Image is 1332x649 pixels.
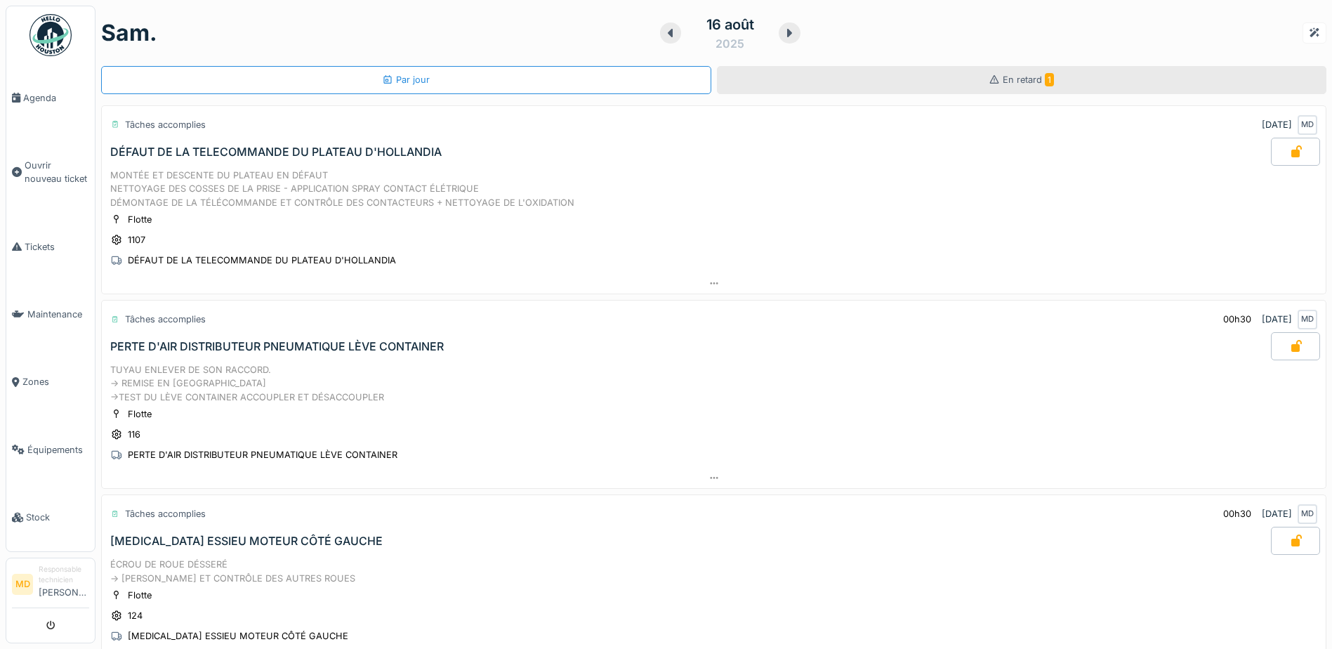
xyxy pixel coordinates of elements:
[706,14,754,35] div: 16 août
[25,159,89,185] span: Ouvrir nouveau ticket
[128,233,145,247] div: 1107
[6,348,95,416] a: Zones
[128,254,396,267] div: DÉFAUT DE LA TELECOMMANDE DU PLATEAU D'HOLLANDIA
[29,14,72,56] img: Badge_color-CXgf-gQk.svg
[27,308,89,321] span: Maintenance
[101,20,157,46] h1: sam.
[22,375,89,388] span: Zones
[1298,115,1317,135] div: MD
[27,443,89,457] span: Équipements
[39,564,89,586] div: Responsable technicien
[125,507,206,520] div: Tâches accomplies
[110,363,1317,404] div: TUYAU ENLEVER DE SON RACCORD. -> REMISE EN [GEOGRAPHIC_DATA] ->TEST DU LÈVE CONTAINER ACCOUPLER E...
[110,145,442,159] div: DÉFAUT DE LA TELECOMMANDE DU PLATEAU D'HOLLANDIA
[12,564,89,608] a: MD Responsable technicien[PERSON_NAME]
[110,169,1317,209] div: MONTÉE ET DESCENTE DU PLATEAU EN DÉFAUT NETTOYAGE DES COSSES DE LA PRISE - APPLICATION SPRAY CONT...
[110,535,383,548] div: [MEDICAL_DATA] ESSIEU MOTEUR CÔTÉ GAUCHE
[128,589,152,602] div: Flotte
[382,73,430,86] div: Par jour
[110,340,444,353] div: PERTE D'AIR DISTRIBUTEUR PNEUMATIQUE LÈVE CONTAINER
[110,558,1317,584] div: ÉCROU DE ROUE DÉSSERÉ -> [PERSON_NAME] ET CONTRÔLE DES AUTRES ROUES
[125,313,206,326] div: Tâches accomplies
[1262,118,1292,131] div: [DATE]
[1262,507,1292,520] div: [DATE]
[1223,313,1251,326] div: 00h30
[1003,74,1054,85] span: En retard
[1298,310,1317,329] div: MD
[6,213,95,280] a: Tickets
[128,407,152,421] div: Flotte
[128,629,348,643] div: [MEDICAL_DATA] ESSIEU MOTEUR CÔTÉ GAUCHE
[25,240,89,254] span: Tickets
[716,35,744,52] div: 2025
[6,280,95,348] a: Maintenance
[1223,507,1251,520] div: 00h30
[1298,504,1317,524] div: MD
[6,484,95,551] a: Stock
[6,64,95,131] a: Agenda
[6,416,95,483] a: Équipements
[128,448,397,461] div: PERTE D'AIR DISTRIBUTEUR PNEUMATIQUE LÈVE CONTAINER
[125,118,206,131] div: Tâches accomplies
[128,609,143,622] div: 124
[39,564,89,605] li: [PERSON_NAME]
[23,91,89,105] span: Agenda
[128,213,152,226] div: Flotte
[12,574,33,595] li: MD
[1262,313,1292,326] div: [DATE]
[26,511,89,524] span: Stock
[6,131,95,213] a: Ouvrir nouveau ticket
[128,428,140,441] div: 116
[1045,73,1054,86] span: 1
